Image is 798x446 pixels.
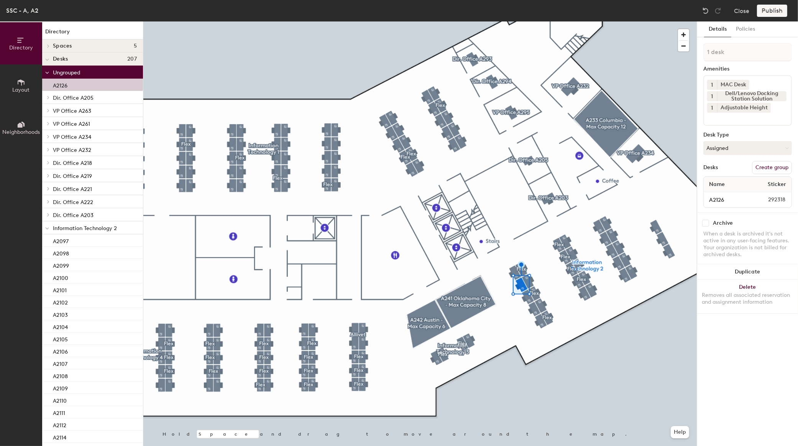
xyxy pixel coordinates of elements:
[53,359,67,367] p: A2107
[53,346,68,355] p: A2106
[752,161,792,174] button: Create group
[704,21,731,37] button: Details
[53,147,91,153] span: VP Office A232
[42,28,143,39] h1: Directory
[707,103,717,113] button: 1
[707,91,717,101] button: 1
[53,134,91,140] span: VP Office A234
[53,173,92,179] span: Dir. Office A219
[53,108,91,114] span: VP Office A263
[53,80,67,89] p: A2126
[711,92,713,100] span: 1
[717,103,771,113] div: Adjustable Height
[53,432,66,441] p: A2114
[53,95,94,101] span: Dir. Office A205
[53,43,72,49] span: Spaces
[53,395,67,404] p: A2110
[53,225,117,232] span: Information Technology 2
[703,230,792,258] div: When a desk is archived it's not active in any user-facing features. Your organization is not bil...
[53,236,69,245] p: A2097
[13,87,30,93] span: Layout
[711,81,713,89] span: 1
[707,80,717,90] button: 1
[731,21,760,37] button: Policies
[750,196,790,204] span: 292318
[714,7,722,15] img: Redo
[53,121,90,127] span: VP Office A261
[53,309,68,318] p: A2103
[717,80,749,90] div: MAC Desk
[711,104,713,112] span: 1
[53,260,69,269] p: A2099
[53,186,92,193] span: Dir. Office A221
[53,199,93,206] span: Dir. Office A222
[703,141,792,155] button: Assigned
[53,383,68,392] p: A2109
[53,273,68,281] p: A2100
[53,160,92,166] span: Dir. Office A218
[2,129,40,135] span: Neighborhoods
[53,371,68,380] p: A2108
[697,264,798,280] button: Duplicate
[702,7,709,15] img: Undo
[717,91,787,101] div: Dell/Lenovo Docking Station Solution
[53,408,65,416] p: A2111
[53,56,68,62] span: Desks
[53,297,68,306] p: A2102
[764,178,790,191] span: Sticker
[53,420,66,429] p: A2112
[134,43,137,49] span: 5
[6,6,38,15] div: SSC - A, A2
[703,66,792,72] div: Amenities
[713,220,733,226] div: Archive
[53,248,69,257] p: A2098
[703,132,792,138] div: Desk Type
[127,56,137,62] span: 207
[53,334,68,343] p: A2105
[53,285,67,294] p: A2101
[734,5,749,17] button: Close
[53,69,80,76] span: Ungrouped
[705,178,729,191] span: Name
[703,165,718,171] div: Desks
[705,194,750,205] input: Unnamed desk
[697,280,798,313] button: DeleteRemoves all associated reservation and assignment information
[9,44,33,51] span: Directory
[702,292,793,306] div: Removes all associated reservation and assignment information
[671,426,689,438] button: Help
[53,322,68,331] p: A2104
[53,212,94,219] span: Dir. Office A203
